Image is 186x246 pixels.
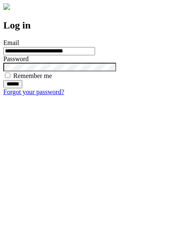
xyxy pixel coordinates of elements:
[3,3,10,10] img: logo-4e3dc11c47720685a147b03b5a06dd966a58ff35d612b21f08c02c0306f2b779.png
[3,20,183,31] h2: Log in
[3,55,29,62] label: Password
[3,39,19,46] label: Email
[3,88,64,95] a: Forgot your password?
[13,72,52,79] label: Remember me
